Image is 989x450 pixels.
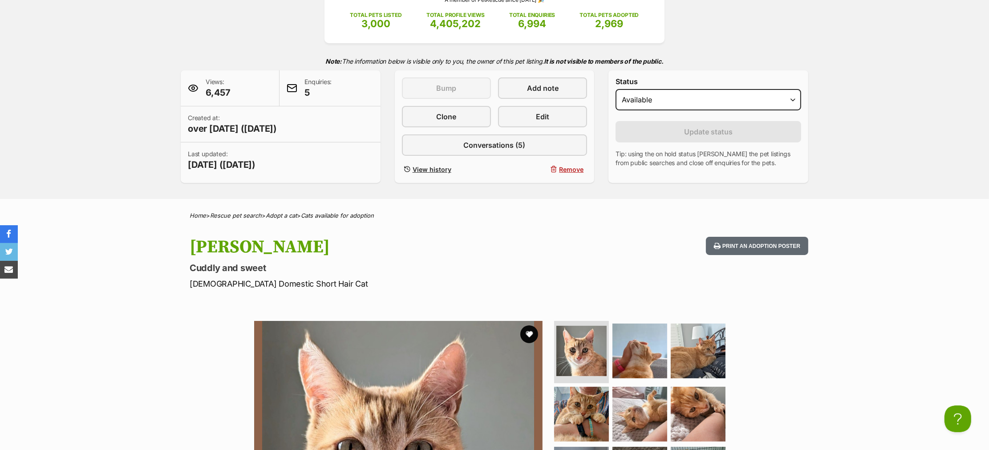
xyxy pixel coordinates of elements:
[498,77,587,99] a: Add note
[671,387,726,442] img: Photo of Ricky
[190,237,566,257] h1: [PERSON_NAME]
[402,77,491,99] button: Bump
[498,106,587,127] a: Edit
[612,324,667,378] img: Photo of Ricky
[188,150,255,171] p: Last updated:
[706,237,808,255] button: Print an adoption poster
[518,18,546,29] span: 6,994
[402,106,491,127] a: Clone
[210,212,262,219] a: Rescue pet search
[527,83,559,93] span: Add note
[684,126,733,137] span: Update status
[554,387,609,442] img: Photo of Ricky
[301,212,374,219] a: Cats available for adoption
[536,111,549,122] span: Edit
[436,83,456,93] span: Bump
[612,387,667,442] img: Photo of Ricky
[402,163,491,176] a: View history
[304,77,332,99] p: Enquiries:
[188,158,255,171] span: [DATE] ([DATE])
[498,163,587,176] button: Remove
[325,57,342,65] strong: Note:
[430,18,481,29] span: 4,405,202
[188,122,277,135] span: over [DATE] ([DATE])
[206,77,231,99] p: Views:
[206,86,231,99] span: 6,457
[595,18,623,29] span: 2,969
[304,86,332,99] span: 5
[402,134,588,156] a: Conversations (5)
[544,57,664,65] strong: It is not visible to members of the public.
[556,326,607,376] img: Photo of Ricky
[944,405,971,432] iframe: Help Scout Beacon - Open
[190,212,206,219] a: Home
[266,212,297,219] a: Adopt a cat
[559,165,584,174] span: Remove
[509,11,555,19] p: TOTAL ENQUIRIES
[580,11,639,19] p: TOTAL PETS ADOPTED
[361,18,390,29] span: 3,000
[188,114,277,135] p: Created at:
[436,111,456,122] span: Clone
[426,11,485,19] p: TOTAL PROFILE VIEWS
[167,212,822,219] div: > > >
[350,11,402,19] p: TOTAL PETS LISTED
[463,140,525,150] span: Conversations (5)
[616,121,801,142] button: Update status
[616,77,801,85] label: Status
[413,165,451,174] span: View history
[616,150,801,167] p: Tip: using the on hold status [PERSON_NAME] the pet listings from public searches and close off e...
[181,52,808,70] p: The information below is visible only to you, the owner of this pet listing.
[671,324,726,378] img: Photo of Ricky
[520,325,538,343] button: favourite
[190,278,566,290] p: [DEMOGRAPHIC_DATA] Domestic Short Hair Cat
[190,262,566,274] p: Cuddly and sweet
